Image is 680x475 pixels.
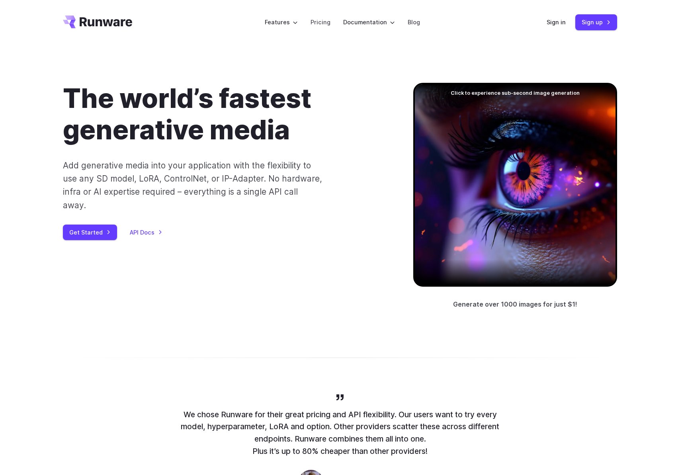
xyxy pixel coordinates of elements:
[63,16,132,28] a: Go to /
[343,18,395,27] label: Documentation
[408,18,420,27] a: Blog
[453,299,577,310] p: Generate over 1000 images for just $1!
[547,18,566,27] a: Sign in
[575,14,617,30] a: Sign up
[63,225,117,240] a: Get Started
[265,18,298,27] label: Features
[130,228,162,237] a: API Docs
[181,409,499,457] p: We chose Runware for their great pricing and API flexibility. Our users want to try every model, ...
[63,159,323,212] p: Add generative media into your application with the flexibility to use any SD model, LoRA, Contro...
[311,18,330,27] a: Pricing
[63,83,388,146] h1: The world’s fastest generative media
